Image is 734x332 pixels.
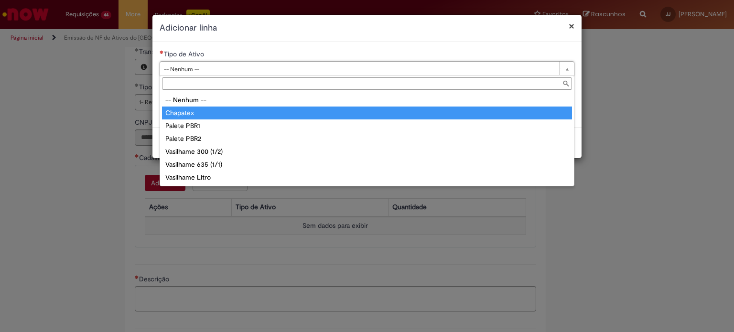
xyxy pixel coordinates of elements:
[160,92,574,186] ul: Tipo de Ativo
[162,158,572,171] div: Vasilhame 635 (1/1)
[162,119,572,132] div: Palete PBR1
[162,145,572,158] div: Vasilhame 300 (1/2)
[162,107,572,119] div: Chapatex
[162,94,572,107] div: -- Nenhum --
[162,132,572,145] div: Palete PBR2
[162,171,572,184] div: Vasilhame Litro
